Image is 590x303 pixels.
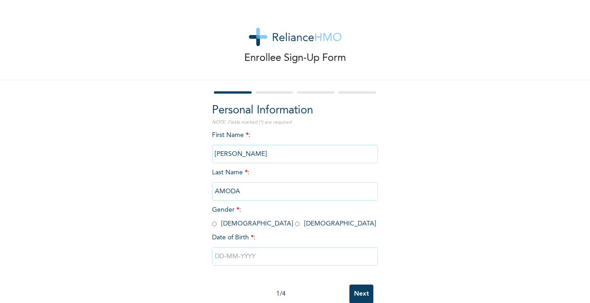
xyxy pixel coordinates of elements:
[212,132,378,157] span: First Name :
[212,169,378,195] span: Last Name :
[244,51,346,66] p: Enrollee Sign-Up Form
[212,247,378,266] input: DD-MM-YYYY
[212,233,255,243] span: Date of Birth :
[212,145,378,163] input: Enter your first name
[212,119,378,126] p: NOTE: Fields marked (*) are required
[212,182,378,201] input: Enter your last name
[212,289,349,299] div: 1 / 4
[212,207,376,227] span: Gender : [DEMOGRAPHIC_DATA] [DEMOGRAPHIC_DATA]
[212,102,378,119] h2: Personal Information
[249,28,342,46] img: logo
